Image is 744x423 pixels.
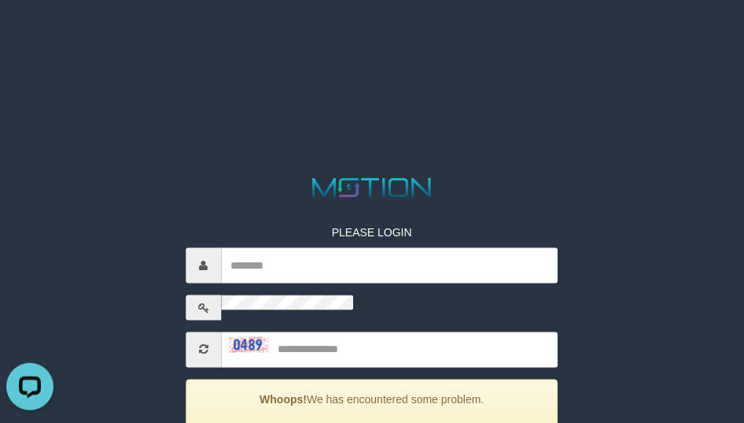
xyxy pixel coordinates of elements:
strong: Whoops! [260,393,307,406]
p: PLEASE LOGIN [186,224,558,239]
img: MOTION_logo.png [307,175,437,201]
button: Open LiveChat chat widget [6,6,53,54]
img: captcha [230,337,269,353]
